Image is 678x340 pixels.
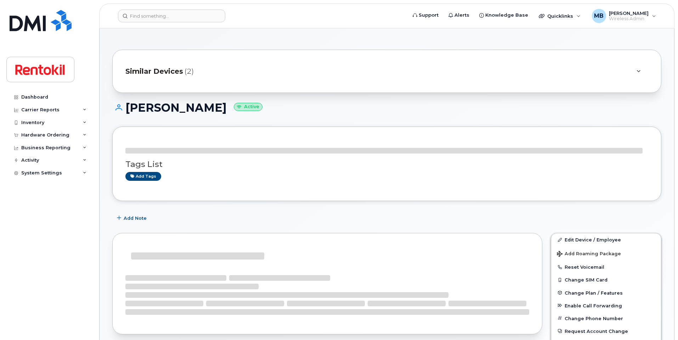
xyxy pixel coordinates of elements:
[557,251,621,258] span: Add Roaming Package
[565,290,623,295] span: Change Plan / Features
[551,273,661,286] button: Change SIM Card
[125,160,648,169] h3: Tags List
[125,66,183,77] span: Similar Devices
[551,233,661,246] a: Edit Device / Employee
[551,261,661,273] button: Reset Voicemail
[124,215,147,222] span: Add Note
[551,299,661,312] button: Enable Call Forwarding
[565,303,622,308] span: Enable Call Forwarding
[112,101,661,114] h1: [PERSON_NAME]
[551,246,661,261] button: Add Roaming Package
[185,66,194,77] span: (2)
[551,312,661,325] button: Change Phone Number
[551,286,661,299] button: Change Plan / Features
[125,172,161,181] a: Add tags
[112,212,153,224] button: Add Note
[551,325,661,338] button: Request Account Change
[234,103,262,111] small: Active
